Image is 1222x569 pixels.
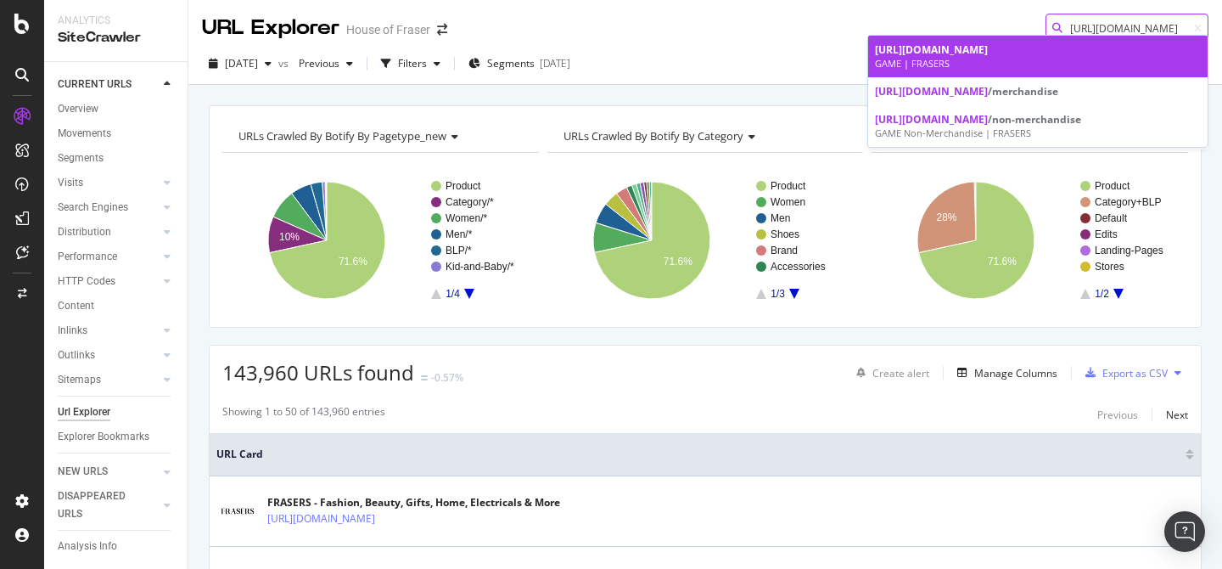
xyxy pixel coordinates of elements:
a: Url Explorer [58,403,176,421]
a: Sitemaps [58,371,159,389]
span: 2025 Sep. 8th [225,56,258,70]
span: URL Card [216,447,1181,462]
div: Explorer Bookmarks [58,428,149,446]
text: Product [446,180,481,192]
div: GAME | FRASERS [875,57,1201,70]
div: Previous [1097,408,1138,422]
text: 28% [937,211,957,223]
a: Overview [58,100,176,118]
text: Men [771,212,790,224]
span: Segments [487,56,535,70]
a: Movements [58,125,176,143]
div: SiteCrawler [58,28,174,48]
div: DISAPPEARED URLS [58,487,143,523]
span: URLs Crawled By Botify By category [563,128,743,144]
text: 1/3 [771,288,785,300]
text: BLP/* [446,245,472,256]
text: Kid-and-Baby/* [446,261,514,273]
div: Outlinks [58,346,95,364]
a: [URL][DOMAIN_NAME]GAME | FRASERS [868,36,1208,77]
button: Previous [1097,404,1138,425]
a: [URL][DOMAIN_NAME]/non-merchandiseGAME Non-Merchandise | FRASERS [868,105,1208,147]
div: Movements [58,125,111,143]
span: vs [278,56,292,70]
a: Search Engines [58,199,159,217]
div: Manage Columns [974,366,1057,380]
span: 143,960 URLs found [222,358,414,386]
span: [URL][DOMAIN_NAME] [875,112,988,127]
button: Segments[DATE] [462,50,577,77]
div: -0.57% [431,370,463,385]
text: Men/* [446,228,473,240]
text: Women/* [446,212,487,224]
span: Previous [292,56,339,70]
div: Url Explorer [58,403,110,421]
svg: A chart. [222,166,539,314]
div: Showing 1 to 50 of 143,960 entries [222,404,385,425]
text: 71.6% [664,256,692,268]
button: Next [1166,404,1188,425]
div: Distribution [58,223,111,241]
text: Brand [771,245,798,256]
text: 71.6% [339,256,367,268]
a: [URL][DOMAIN_NAME] [267,510,375,527]
div: FRASERS - Fashion, Beauty, Gifts, Home, Electricals & More [267,495,560,510]
div: URL Explorer [202,14,339,42]
div: House of Fraser [346,21,430,38]
div: Content [58,297,94,315]
div: Search Engines [58,199,128,217]
div: NEW URLS [58,463,108,481]
img: main image [216,499,259,523]
button: Create alert [849,359,929,386]
text: Shoes [771,228,799,240]
div: Inlinks [58,322,87,340]
img: Equal [421,375,428,380]
a: Explorer Bookmarks [58,428,176,446]
a: DISAPPEARED URLS [58,487,159,523]
span: [URL][DOMAIN_NAME] [875,42,988,57]
a: Performance [58,248,159,266]
a: CURRENT URLS [58,76,159,93]
div: Open Intercom Messenger [1164,511,1205,552]
text: Landing-Pages [1095,245,1163,256]
text: Stores [1095,261,1124,273]
div: Overview [58,100,98,118]
div: arrow-right-arrow-left [437,24,447,36]
div: Sitemaps [58,371,101,389]
button: Export as CSV [1079,359,1168,386]
text: Category+BLP [1095,196,1161,208]
svg: A chart. [547,166,864,314]
a: NEW URLS [58,463,159,481]
button: Filters [374,50,447,77]
h4: URLs Crawled By Botify By category [560,122,849,149]
div: /merchandise [875,84,1201,99]
div: HTTP Codes [58,273,115,290]
a: Inlinks [58,322,159,340]
div: Segments [58,149,104,167]
text: Edits [1095,228,1118,240]
div: Analysis Info [58,538,117,555]
input: Find a URL [1045,14,1208,43]
span: [URL][DOMAIN_NAME] [875,84,988,99]
h4: URLs Crawled By Botify By pagetype_new [235,122,524,149]
text: Default [1095,212,1128,224]
div: Next [1166,408,1188,422]
div: Analytics [58,14,174,28]
a: Content [58,297,176,315]
span: URLs Crawled By Botify By pagetype_new [238,128,446,144]
a: HTTP Codes [58,273,159,290]
div: A chart. [872,166,1188,314]
text: 1/2 [1095,288,1109,300]
a: Distribution [58,223,159,241]
div: Performance [58,248,117,266]
div: Visits [58,174,83,192]
a: Visits [58,174,159,192]
text: Women [771,196,805,208]
button: Manage Columns [950,363,1057,383]
a: Segments [58,149,176,167]
div: [DATE] [540,56,570,70]
div: GAME Non-Merchandise | FRASERS [875,127,1201,140]
div: Create alert [872,366,929,380]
